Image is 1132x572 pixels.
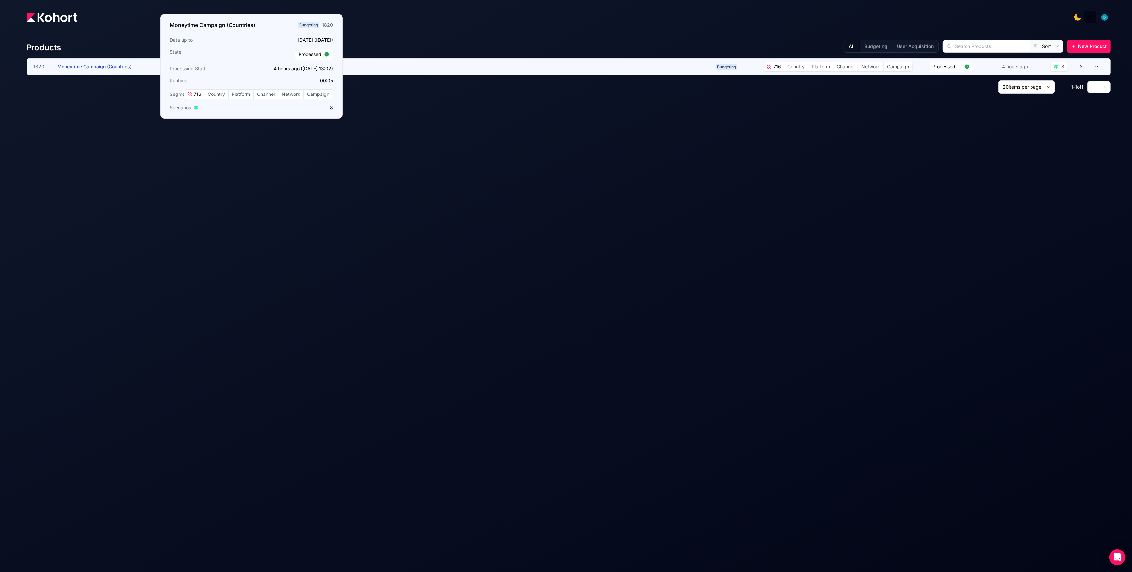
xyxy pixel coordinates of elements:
[1081,84,1083,90] span: 1
[170,65,249,72] h3: Processing Start
[298,22,319,28] span: Budgeting
[859,40,892,52] button: Budgeting
[716,64,737,70] span: Budgeting
[1075,84,1077,90] span: 1
[170,21,255,29] h3: Moneytime Campaign (Countries)
[1061,63,1064,70] div: 8
[170,91,192,97] span: Segments
[932,63,962,70] span: Processed
[884,62,912,71] span: Campaign
[33,59,1083,75] a: 1820Moneytime Campaign (Countries)Budgeting716CountryPlatformChannelNetworkCampaignProcessed4 hou...
[844,40,859,52] button: All
[772,63,781,70] span: 716
[27,13,77,22] img: Kohort logo
[943,40,1030,52] input: Search Products
[1003,84,1009,90] span: 20
[170,104,191,111] span: Scenarios
[204,90,228,99] span: Country
[33,63,49,70] span: 1820
[253,37,333,43] p: [DATE] ([DATE])
[253,104,333,111] p: 8
[1087,14,1094,21] img: logo_MoneyTimeLogo_1_20250619094856634230.png
[57,64,132,69] span: Moneytime Campaign (Countries)
[998,80,1055,94] button: 20items per page
[1071,84,1073,90] span: 1
[784,62,808,71] span: Country
[1077,84,1081,90] span: of
[304,90,333,99] span: Campaign
[322,22,333,28] div: 1820
[858,62,883,71] span: Network
[1078,43,1107,50] span: New Product
[1001,62,1029,71] div: 4 hours ago
[278,90,303,99] span: Network
[170,49,249,60] h3: State
[892,40,938,52] button: User Acquisition
[254,90,278,99] span: Channel
[1042,43,1051,50] span: Sort
[170,37,249,43] h3: Data up to
[253,65,333,72] p: 4 hours ago ([DATE] 13:02)
[1009,84,1041,90] span: items per page
[808,62,833,71] span: Platform
[170,77,249,84] h3: Runtime
[833,62,858,71] span: Channel
[192,91,201,97] span: 716
[1073,84,1075,90] span: -
[299,51,321,58] span: Processed
[27,42,61,53] h4: Products
[320,78,333,83] app-duration-counter: 00:05
[1067,40,1111,53] button: New Product
[1109,549,1125,565] div: Open Intercom Messenger
[229,90,253,99] span: Platform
